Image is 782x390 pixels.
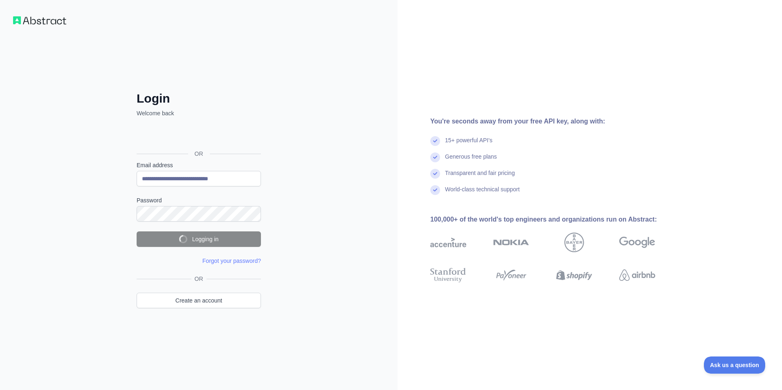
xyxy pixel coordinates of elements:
[202,258,261,264] a: Forgot your password?
[619,266,655,284] img: airbnb
[430,185,440,195] img: check mark
[564,233,584,252] img: bayer
[137,196,261,204] label: Password
[430,117,681,126] div: You're seconds away from your free API key, along with:
[137,109,261,117] p: Welcome back
[430,233,466,252] img: accenture
[137,293,261,308] a: Create an account
[445,136,492,152] div: 15+ powerful API's
[137,231,261,247] button: Logging in
[13,16,66,25] img: Workflow
[493,233,529,252] img: nokia
[556,266,592,284] img: shopify
[704,356,766,374] iframe: Toggle Customer Support
[430,266,466,284] img: stanford university
[430,215,681,224] div: 100,000+ of the world's top engineers and organizations run on Abstract:
[493,266,529,284] img: payoneer
[137,91,261,106] h2: Login
[188,150,210,158] span: OR
[445,152,497,169] div: Generous free plans
[133,126,263,144] iframe: Sign in with Google Button
[430,136,440,146] img: check mark
[430,169,440,179] img: check mark
[619,233,655,252] img: google
[445,185,520,202] div: World-class technical support
[445,169,515,185] div: Transparent and fair pricing
[430,152,440,162] img: check mark
[191,275,207,283] span: OR
[137,161,261,169] label: Email address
